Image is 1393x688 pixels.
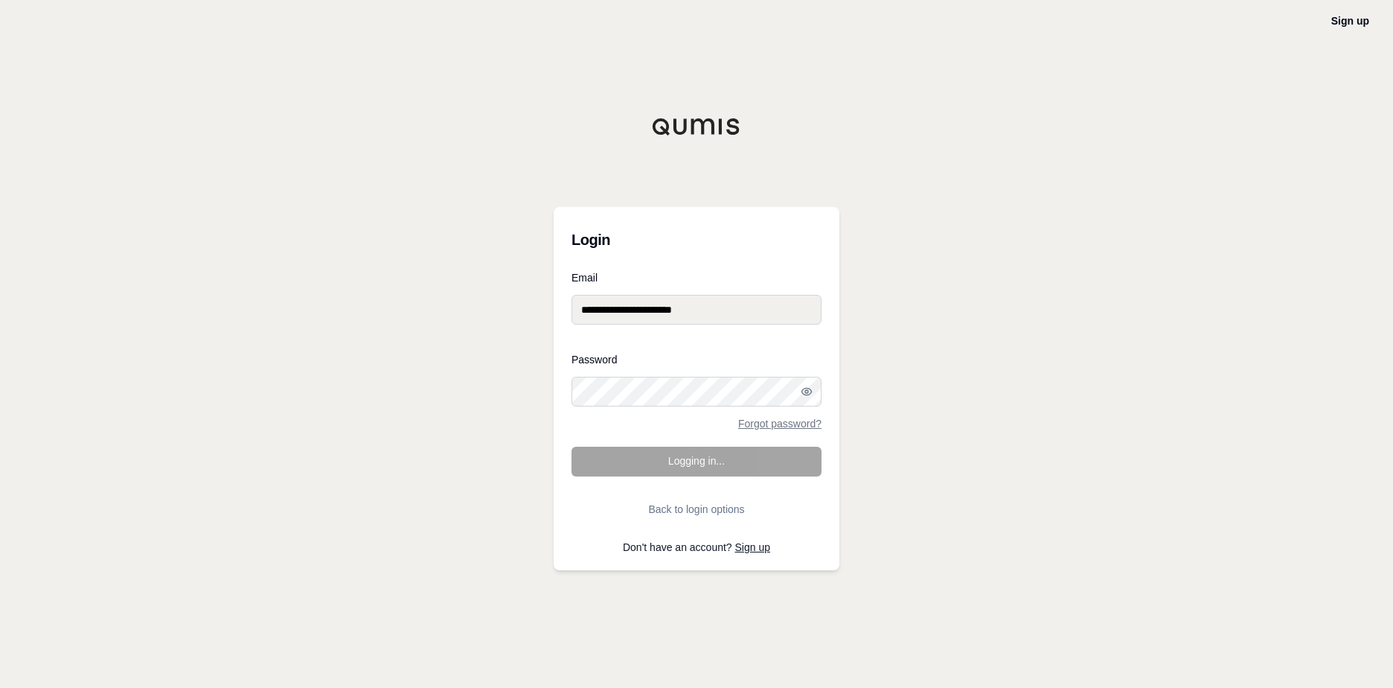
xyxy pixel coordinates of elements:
a: Forgot password? [738,418,822,429]
img: Qumis [652,118,741,136]
h3: Login [571,225,822,255]
label: Password [571,354,822,365]
button: Back to login options [571,494,822,524]
a: Sign up [1331,15,1369,27]
p: Don't have an account? [571,542,822,552]
a: Sign up [735,541,770,553]
label: Email [571,273,822,283]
